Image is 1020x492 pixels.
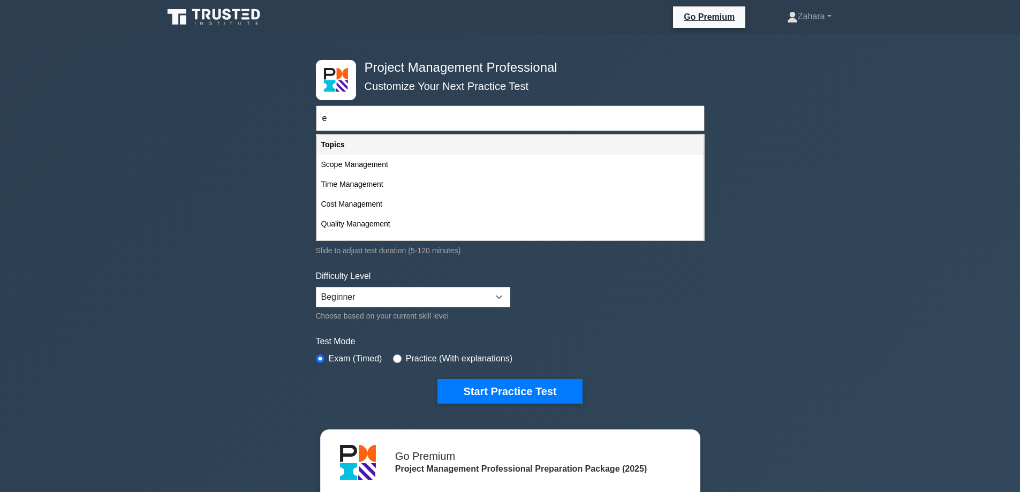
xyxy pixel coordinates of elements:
div: Cost Management [317,194,704,214]
div: Scope Management [317,155,704,175]
h4: Project Management Professional [360,60,652,75]
div: Choose based on your current skill level [316,309,510,322]
div: Time Management [317,175,704,194]
label: Practice (With explanations) [406,352,512,365]
div: Quality Management [317,214,704,234]
div: Risk Management [317,234,704,254]
button: Start Practice Test [437,379,582,404]
label: Exam (Timed) [329,352,382,365]
div: Topics [317,135,704,155]
div: Slide to adjust test duration (5-120 minutes) [316,244,705,257]
label: Test Mode [316,335,705,348]
label: Difficulty Level [316,270,371,283]
a: Zahara [761,6,857,27]
input: Start typing to filter on topic or concept... [316,105,705,131]
a: Go Premium [677,10,741,24]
